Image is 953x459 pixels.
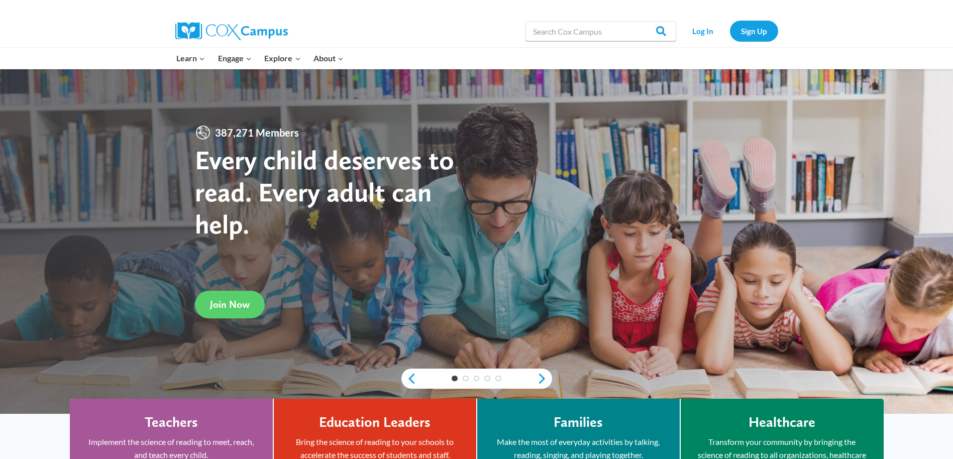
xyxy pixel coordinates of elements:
span: Explore [264,52,300,65]
h4: Healthcare [749,414,815,431]
a: Log In [681,21,725,41]
a: previous [401,373,416,385]
strong: Every child deserves to read. Every adult can help. [195,144,454,240]
span: Learn [176,52,205,65]
a: Join Now [195,291,265,318]
input: Search Cox Campus [525,21,676,41]
span: Engage [218,52,252,65]
h4: Teachers [145,414,198,431]
a: 4 [484,376,490,382]
a: next [537,373,552,385]
a: 1 [452,376,458,382]
h4: Education Leaders [319,414,431,431]
img: Cox Campus [175,22,288,40]
a: 2 [463,376,469,382]
a: Sign Up [730,21,778,41]
a: 3 [474,376,480,382]
span: Join Now [210,298,250,310]
h4: Families [554,414,603,431]
a: 5 [495,376,501,382]
span: About [313,52,344,65]
nav: Secondary Navigation [681,21,778,41]
span: 387,271 Members [211,125,303,141]
div: content slider buttons [401,369,552,389]
nav: Primary Navigation [170,48,350,69]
